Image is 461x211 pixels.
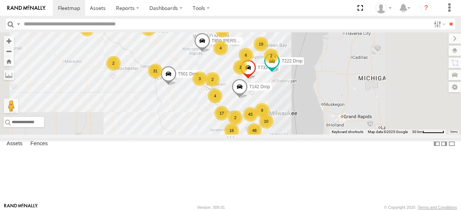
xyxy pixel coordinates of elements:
div: 2 [264,49,279,63]
div: 2 [233,60,248,75]
span: 50 km [412,130,422,134]
div: 4 [208,89,222,103]
div: © Copyright 2025 - [384,205,457,210]
label: Hide Summary Table [448,139,455,149]
div: 9 [255,103,269,118]
label: Map Settings [449,82,461,92]
div: 4 [213,41,228,56]
a: Terms (opens in new tab) [450,130,458,133]
div: 16 [224,123,239,138]
span: T859 [PERSON_NAME] Flat [212,38,268,43]
div: 10 [259,114,273,129]
div: 3 [192,71,207,86]
a: Visit our Website [4,204,38,211]
div: 2 [205,72,220,87]
label: Search Query [15,19,21,29]
label: Dock Summary Table to the Right [440,139,448,149]
div: Gary Zettler [373,3,394,14]
button: Drag Pegman onto the map to open Street View [4,99,18,113]
button: Keyboard shortcuts [332,129,363,135]
div: 31 [148,64,163,78]
span: T733 Drop [258,65,279,70]
button: Zoom in [4,36,14,46]
div: Version: 309.01 [197,205,225,210]
div: 2 [106,56,121,71]
i: ? [420,2,432,14]
div: 6 [239,48,253,62]
span: Map data ©2025 Google [368,130,408,134]
div: 2 [228,110,243,125]
span: T142 Drop [249,84,270,89]
label: Fences [27,139,51,149]
img: rand-logo.svg [7,6,46,11]
div: 17 [214,106,229,121]
label: Measure [4,70,14,80]
button: Zoom out [4,46,14,56]
button: Map Scale: 50 km per 55 pixels [410,129,446,135]
label: Search Filter Options [431,19,447,29]
button: Zoom Home [4,56,14,66]
span: T501 Drop [178,72,199,77]
a: Terms and Conditions [418,205,457,210]
div: 43 [243,107,258,122]
span: T222 Drop [282,58,302,64]
label: Dock Summary Table to the Left [433,139,440,149]
label: Assets [3,139,26,149]
div: 48 [247,123,262,138]
div: 19 [254,37,268,51]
